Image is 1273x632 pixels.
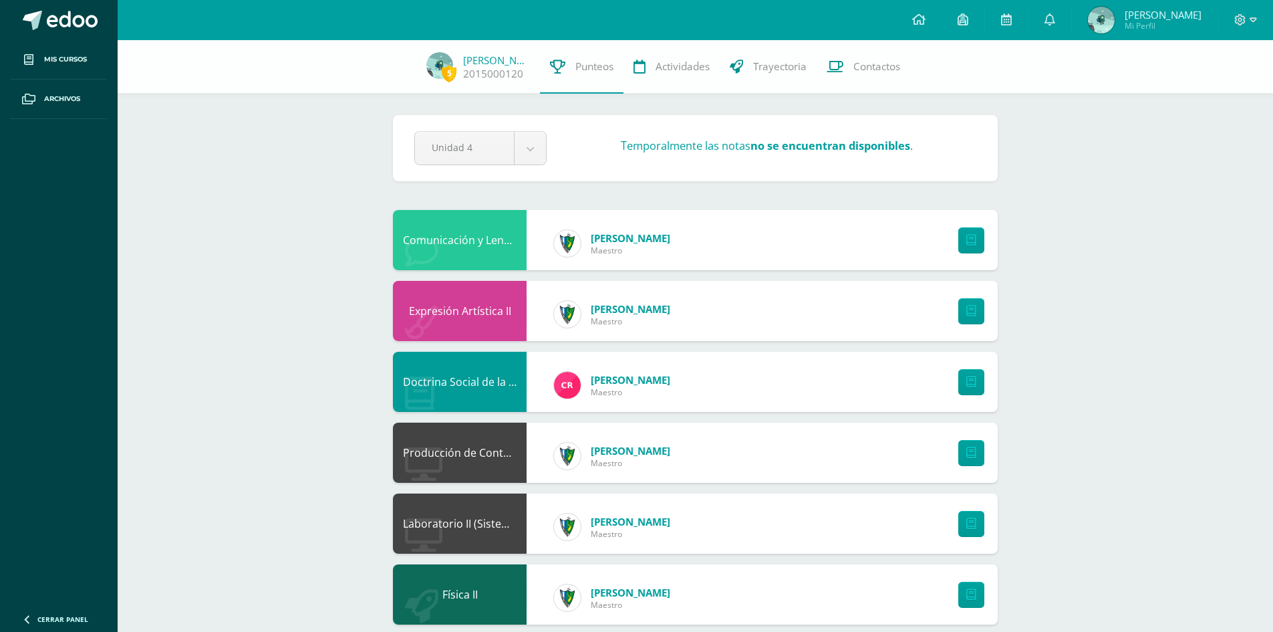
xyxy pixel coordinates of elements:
[591,231,670,245] span: [PERSON_NAME]
[753,60,807,74] span: Trayectoria
[44,94,80,104] span: Archivos
[720,40,817,94] a: Trayectoria
[656,60,710,74] span: Actividades
[623,40,720,94] a: Actividades
[591,586,670,599] span: [PERSON_NAME]
[591,245,670,256] span: Maestro
[591,316,670,327] span: Maestro
[750,138,910,153] strong: no se encuentran disponibles
[554,585,581,611] img: 9f174a157161b4ddbe12118a61fed988.png
[853,60,900,74] span: Contactos
[540,40,623,94] a: Punteos
[393,352,527,412] div: Doctrina Social de la Iglesia
[393,281,527,341] div: Expresión Artística II
[463,67,523,81] a: 2015000120
[591,599,670,611] span: Maestro
[591,302,670,316] span: [PERSON_NAME]
[591,457,670,469] span: Maestro
[426,52,453,79] img: 0d125e61179144410fb0d7f3f0b592f6.png
[817,40,910,94] a: Contactos
[1125,8,1201,21] span: [PERSON_NAME]
[554,514,581,540] img: 9f174a157161b4ddbe12118a61fed988.png
[44,54,87,65] span: Mis cursos
[442,65,456,82] span: 5
[1125,20,1201,31] span: Mi Perfil
[415,132,546,165] a: Unidad 4
[591,387,670,398] span: Maestro
[393,210,527,270] div: Comunicación y Lenguaje L3 Inglés
[393,423,527,483] div: Producción de Contenidos Digitales
[11,80,107,119] a: Archivos
[591,515,670,528] span: [PERSON_NAME]
[621,138,913,153] h3: Temporalmente las notas .
[1088,7,1115,33] img: 0d125e61179144410fb0d7f3f0b592f6.png
[554,301,581,328] img: 9f174a157161b4ddbe12118a61fed988.png
[554,443,581,469] img: 9f174a157161b4ddbe12118a61fed988.png
[463,54,530,67] a: [PERSON_NAME]
[554,372,581,399] img: 866c3f3dc5f3efb798120d7ad13644d9.png
[11,40,107,80] a: Mis cursos
[591,373,670,387] span: [PERSON_NAME]
[432,132,497,163] span: Unidad 4
[393,564,527,625] div: Física II
[591,444,670,457] span: [PERSON_NAME]
[554,230,581,257] img: 9f174a157161b4ddbe12118a61fed988.png
[393,494,527,554] div: Laboratorio II (Sistema Operativo Macintoch)
[591,528,670,540] span: Maestro
[575,60,613,74] span: Punteos
[37,615,88,624] span: Cerrar panel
